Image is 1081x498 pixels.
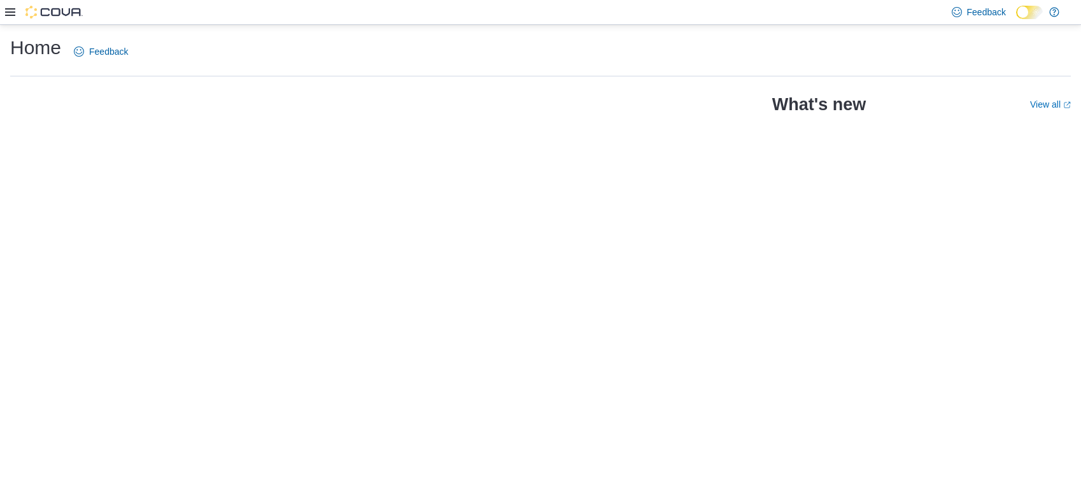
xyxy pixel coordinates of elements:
a: Feedback [69,39,133,64]
input: Dark Mode [1016,6,1043,19]
h1: Home [10,35,61,60]
span: Feedback [967,6,1006,18]
h2: What's new [772,94,866,115]
a: View allExternal link [1030,99,1071,110]
svg: External link [1063,101,1071,109]
span: Feedback [89,45,128,58]
img: Cova [25,6,83,18]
